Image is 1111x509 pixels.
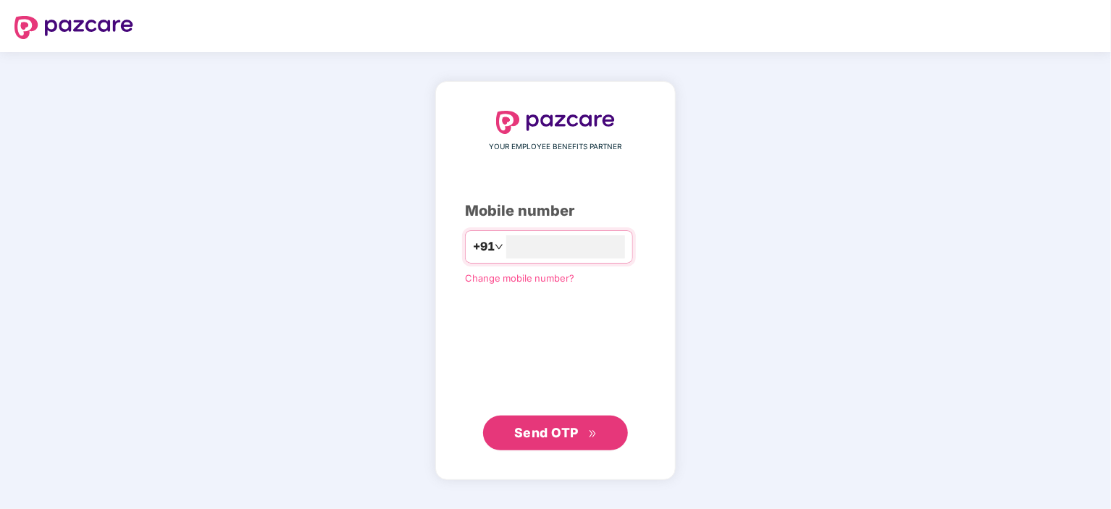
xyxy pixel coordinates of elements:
[483,416,628,450] button: Send OTPdouble-right
[496,111,615,134] img: logo
[495,243,503,251] span: down
[473,237,495,256] span: +91
[514,425,579,440] span: Send OTP
[490,141,622,153] span: YOUR EMPLOYEE BENEFITS PARTNER
[588,429,598,439] span: double-right
[14,16,133,39] img: logo
[465,272,574,284] a: Change mobile number?
[465,200,646,222] div: Mobile number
